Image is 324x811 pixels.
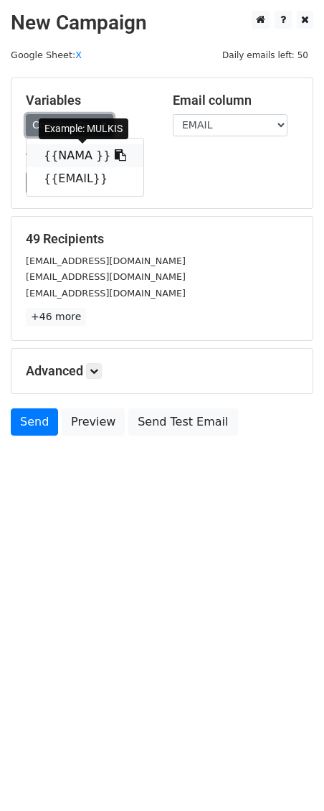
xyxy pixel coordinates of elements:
[11,50,82,60] small: Google Sheet:
[27,144,143,167] a: {{NAMA }}
[173,93,298,108] h5: Email column
[26,256,186,266] small: [EMAIL_ADDRESS][DOMAIN_NAME]
[26,114,113,136] a: Copy/paste...
[26,93,151,108] h5: Variables
[27,167,143,190] a: {{EMAIL}}
[62,408,125,436] a: Preview
[26,231,298,247] h5: 49 Recipients
[252,742,324,811] iframe: Chat Widget
[26,271,186,282] small: [EMAIL_ADDRESS][DOMAIN_NAME]
[11,408,58,436] a: Send
[39,118,128,139] div: Example: MULKIS
[75,50,82,60] a: X
[217,50,313,60] a: Daily emails left: 50
[217,47,313,63] span: Daily emails left: 50
[26,363,298,379] h5: Advanced
[26,288,186,299] small: [EMAIL_ADDRESS][DOMAIN_NAME]
[128,408,237,436] a: Send Test Email
[26,308,86,326] a: +46 more
[11,11,313,35] h2: New Campaign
